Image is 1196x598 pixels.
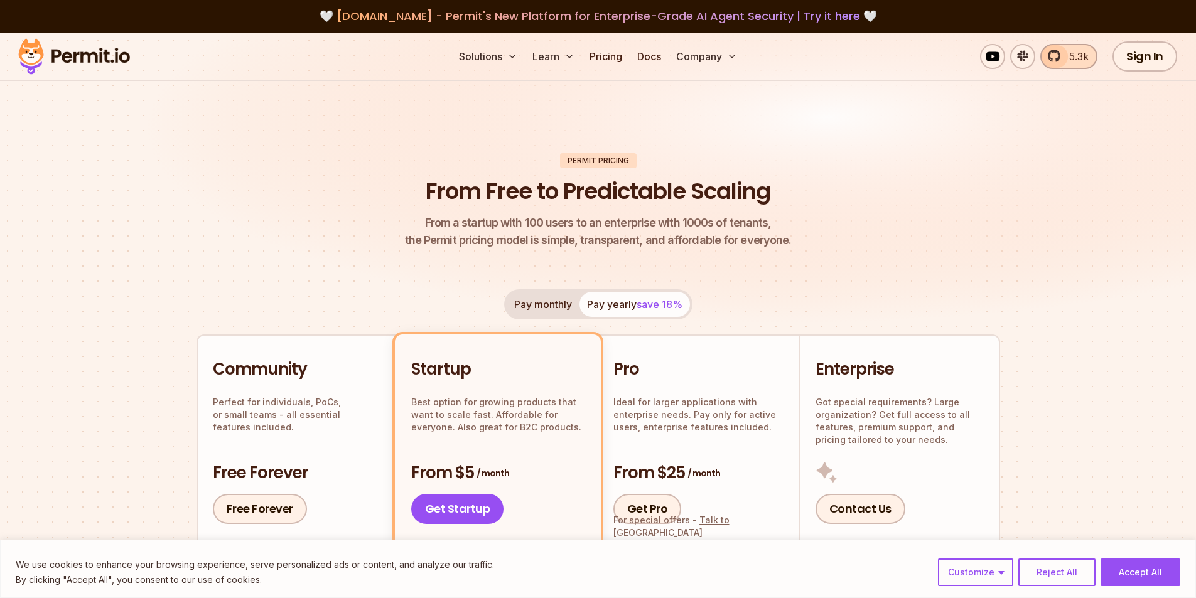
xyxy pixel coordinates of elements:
[16,557,494,572] p: We use cookies to enhance your browsing experience, serve personalized ads or content, and analyz...
[816,358,984,381] h2: Enterprise
[507,292,579,317] button: Pay monthly
[213,396,382,434] p: Perfect for individuals, PoCs, or small teams - all essential features included.
[454,44,522,69] button: Solutions
[213,462,382,484] h3: Free Forever
[1040,44,1097,69] a: 5.3k
[411,462,585,484] h3: From $5
[938,558,1013,586] button: Customize
[613,514,784,539] div: For special offers -
[213,358,382,381] h2: Community
[411,358,585,381] h2: Startup
[16,572,494,587] p: By clicking "Accept All", you consent to our use of cookies.
[613,396,784,434] p: Ideal for larger applications with enterprise needs. Pay only for active users, enterprise featur...
[405,214,792,249] p: the Permit pricing model is simple, transparent, and affordable for everyone.
[213,494,307,524] a: Free Forever
[477,467,509,479] span: / month
[527,44,579,69] button: Learn
[671,44,742,69] button: Company
[613,462,784,484] h3: From $25
[613,494,682,524] a: Get Pro
[585,44,627,69] a: Pricing
[816,396,984,446] p: Got special requirements? Large organization? Get full access to all features, premium support, a...
[687,467,720,479] span: / month
[30,8,1166,25] div: 🤍 🤍
[411,494,504,524] a: Get Startup
[405,214,792,232] span: From a startup with 100 users to an enterprise with 1000s of tenants,
[560,153,637,168] div: Permit Pricing
[632,44,666,69] a: Docs
[411,396,585,434] p: Best option for growing products that want to scale fast. Affordable for everyone. Also great for...
[13,35,136,78] img: Permit logo
[804,8,860,24] a: Try it here
[426,176,770,207] h1: From Free to Predictable Scaling
[1018,558,1096,586] button: Reject All
[816,494,905,524] a: Contact Us
[1062,49,1089,64] span: 5.3k
[1112,41,1177,72] a: Sign In
[613,358,784,381] h2: Pro
[1101,558,1180,586] button: Accept All
[337,8,860,24] span: [DOMAIN_NAME] - Permit's New Platform for Enterprise-Grade AI Agent Security |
